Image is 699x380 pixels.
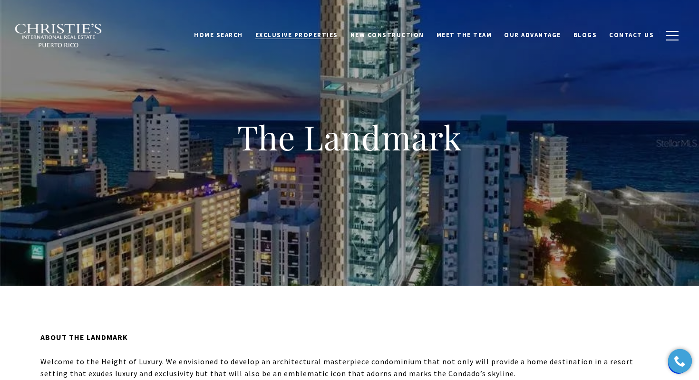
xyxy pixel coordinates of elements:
a: New Construction [344,26,430,44]
h1: The Landmark [159,116,540,158]
span: New Construction [350,31,424,39]
a: Meet the Team [430,26,498,44]
span: Exclusive Properties [255,31,338,39]
a: Exclusive Properties [249,26,344,44]
img: Christie's International Real Estate black text logo [14,23,103,48]
p: Welcome to the Height of Luxury. We envisioned to develop an architectural masterpiece condominiu... [40,356,659,380]
span: Blogs [573,31,597,39]
a: Blogs [567,26,603,44]
span: Our Advantage [504,31,561,39]
a: Home Search [188,26,249,44]
button: button [660,22,685,50]
span: Contact Us [609,31,654,39]
strong: ABOUT THE LANDMARK [40,332,128,342]
a: Contact Us [603,26,660,44]
a: Our Advantage [498,26,567,44]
